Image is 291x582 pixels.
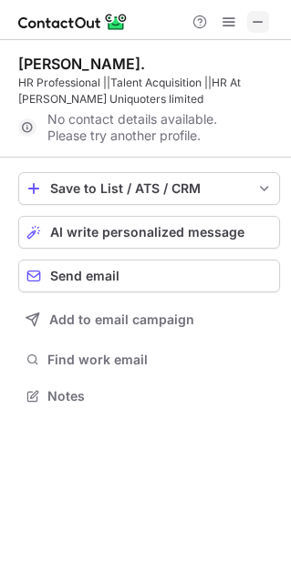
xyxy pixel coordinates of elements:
div: Save to List / ATS / CRM [50,181,248,196]
button: Send email [18,260,280,292]
button: Find work email [18,347,280,373]
span: Find work email [47,352,273,368]
div: [PERSON_NAME]. [18,55,145,73]
div: No contact details available. Please try another profile. [18,113,280,142]
span: Notes [47,388,273,404]
button: Notes [18,383,280,409]
span: Add to email campaign [49,312,194,327]
span: Send email [50,269,120,283]
span: AI write personalized message [50,225,244,240]
div: HR Professional ||Talent Acquisition ||HR At [PERSON_NAME] Uniquoters limited [18,75,280,107]
img: ContactOut v5.3.10 [18,11,128,33]
button: AI write personalized message [18,216,280,249]
button: save-profile-one-click [18,172,280,205]
button: Add to email campaign [18,303,280,336]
